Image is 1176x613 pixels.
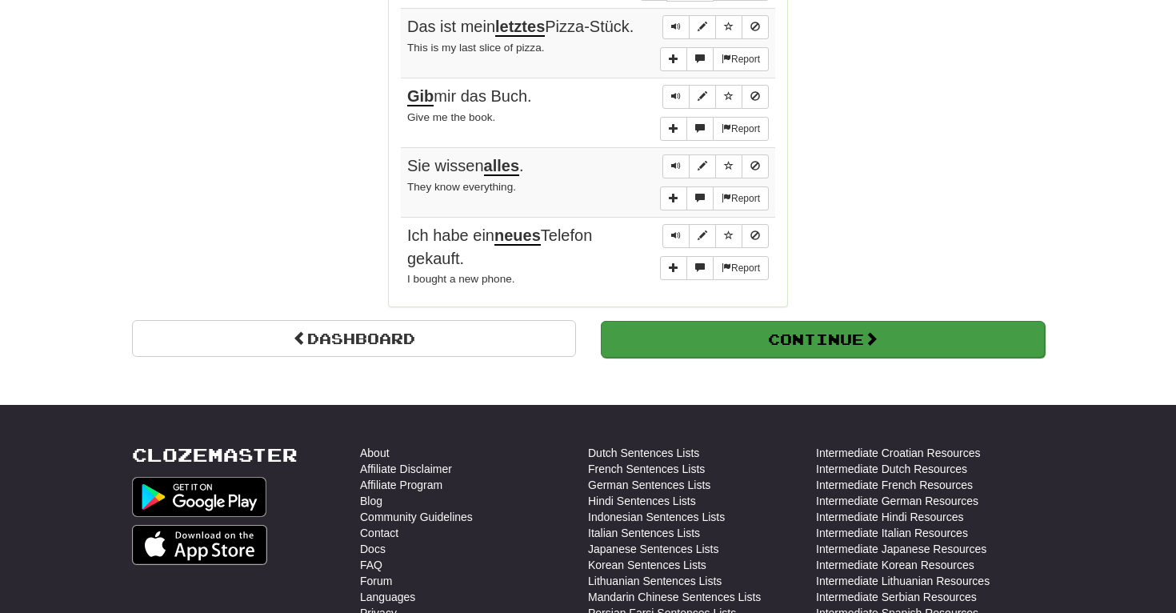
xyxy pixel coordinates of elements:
a: Intermediate Italian Resources [816,525,968,541]
a: French Sentences Lists [588,461,705,477]
div: More sentence controls [660,47,769,71]
a: Intermediate Korean Resources [816,557,974,573]
a: Japanese Sentences Lists [588,541,718,557]
a: Intermediate Croatian Resources [816,445,980,461]
button: Report [713,186,769,210]
a: About [360,445,390,461]
a: Dashboard [132,320,576,357]
span: Sie wissen . [407,157,524,176]
button: Toggle favorite [715,85,742,109]
div: More sentence controls [660,256,769,280]
div: Sentence controls [662,224,769,248]
a: Blog [360,493,382,509]
button: Add sentence to collection [660,47,687,71]
a: Intermediate Japanese Resources [816,541,986,557]
a: Mandarin Chinese Sentences Lists [588,589,761,605]
button: Edit sentence [689,85,716,109]
a: Intermediate German Resources [816,493,978,509]
img: Get it on App Store [132,525,267,565]
button: Toggle favorite [715,224,742,248]
u: letztes [495,18,545,37]
a: Indonesian Sentences Lists [588,509,725,525]
a: Dutch Sentences Lists [588,445,699,461]
span: mir das Buch. [407,87,532,106]
a: Intermediate Serbian Resources [816,589,977,605]
button: Toggle favorite [715,15,742,39]
button: Toggle ignore [742,154,769,178]
a: Affiliate Program [360,477,442,493]
small: They know everything. [407,181,516,193]
button: Edit sentence [689,15,716,39]
a: Clozemaster [132,445,298,465]
a: Languages [360,589,415,605]
button: Toggle ignore [742,15,769,39]
button: Add sentence to collection [660,186,687,210]
button: Play sentence audio [662,154,690,178]
button: Report [713,256,769,280]
a: Hindi Sentences Lists [588,493,696,509]
button: Add sentence to collection [660,117,687,141]
a: Italian Sentences Lists [588,525,700,541]
div: Sentence controls [662,154,769,178]
small: This is my last slice of pizza. [407,42,544,54]
a: FAQ [360,557,382,573]
a: Intermediate French Resources [816,477,973,493]
div: More sentence controls [660,186,769,210]
u: neues [494,226,541,246]
a: German Sentences Lists [588,477,710,493]
button: Play sentence audio [662,224,690,248]
img: Get it on Google Play [132,477,266,517]
button: Edit sentence [689,154,716,178]
u: Gib [407,87,434,106]
button: Toggle ignore [742,85,769,109]
button: Report [713,47,769,71]
button: Report [713,117,769,141]
a: Community Guidelines [360,509,473,525]
div: More sentence controls [660,117,769,141]
button: Toggle ignore [742,224,769,248]
u: alles [484,157,519,176]
a: Lithuanian Sentences Lists [588,573,722,589]
small: Give me the book. [407,111,495,123]
div: Sentence controls [662,15,769,39]
a: Intermediate Hindi Resources [816,509,963,525]
a: Intermediate Dutch Resources [816,461,967,477]
a: Contact [360,525,398,541]
a: Intermediate Lithuanian Resources [816,573,990,589]
a: Korean Sentences Lists [588,557,706,573]
div: Sentence controls [662,85,769,109]
button: Play sentence audio [662,15,690,39]
a: Affiliate Disclaimer [360,461,452,477]
small: I bought a new phone. [407,273,515,285]
span: Ich habe ein Telefon gekauft. [407,226,592,267]
button: Play sentence audio [662,85,690,109]
a: Docs [360,541,386,557]
span: Das ist mein Pizza-Stück. [407,18,634,37]
button: Continue [601,321,1045,358]
button: Toggle favorite [715,154,742,178]
a: Forum [360,573,392,589]
button: Edit sentence [689,224,716,248]
button: Add sentence to collection [660,256,687,280]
